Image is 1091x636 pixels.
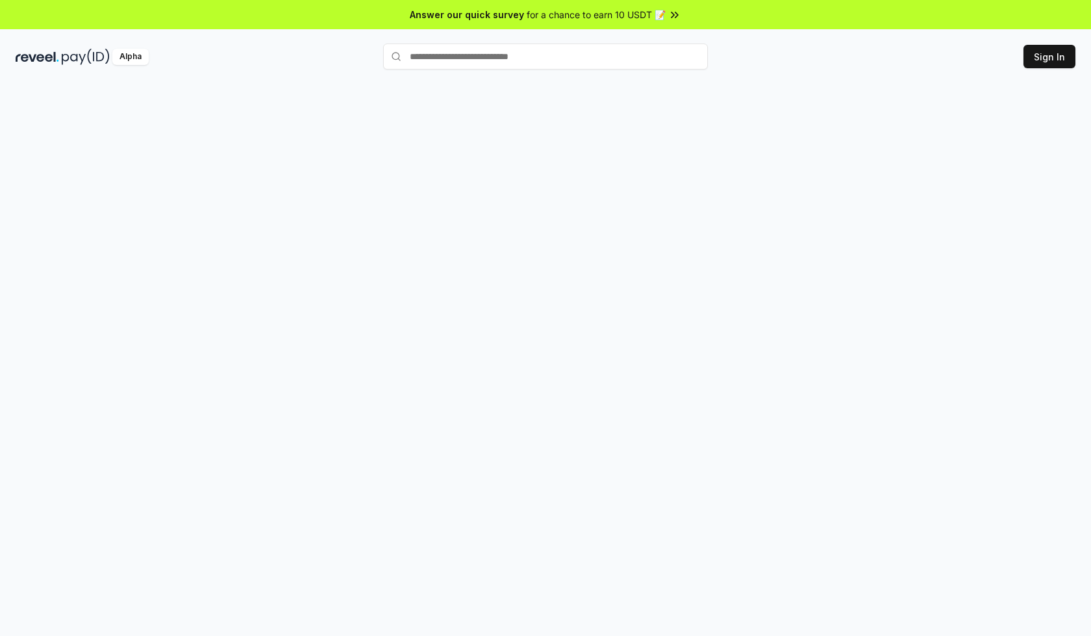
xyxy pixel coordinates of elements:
[62,49,110,65] img: pay_id
[1023,45,1075,68] button: Sign In
[527,8,666,21] span: for a chance to earn 10 USDT 📝
[16,49,59,65] img: reveel_dark
[112,49,149,65] div: Alpha
[410,8,524,21] span: Answer our quick survey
